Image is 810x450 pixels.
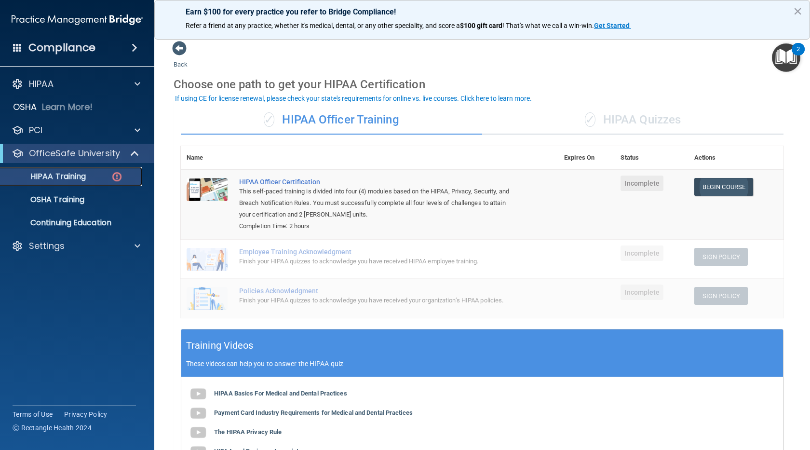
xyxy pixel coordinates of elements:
a: Settings [12,240,140,252]
button: Open Resource Center, 2 new notifications [772,43,800,72]
div: Choose one path to get your HIPAA Certification [174,70,791,98]
b: HIPAA Basics For Medical and Dental Practices [214,390,347,397]
th: Actions [688,146,783,170]
span: ! That's what we call a win-win. [502,22,594,29]
button: Close [793,3,802,19]
span: Incomplete [621,285,663,300]
div: Completion Time: 2 hours [239,220,510,232]
span: Ⓒ Rectangle Health 2024 [13,423,92,433]
div: Finish your HIPAA quizzes to acknowledge you have received your organization’s HIPAA policies. [239,295,510,306]
p: These videos can help you to answer the HIPAA quiz [186,360,778,368]
img: gray_youtube_icon.38fcd6cc.png [189,384,208,404]
p: Earn $100 for every practice you refer to Bridge Compliance! [186,7,779,16]
th: Name [181,146,233,170]
img: gray_youtube_icon.38fcd6cc.png [189,423,208,442]
img: PMB logo [12,10,143,29]
div: This self-paced training is divided into four (4) modules based on the HIPAA, Privacy, Security, ... [239,186,510,220]
p: HIPAA [29,78,54,90]
th: Status [615,146,688,170]
p: OSHA Training [6,195,84,205]
span: ✓ [585,112,595,127]
b: Payment Card Industry Requirements for Medical and Dental Practices [214,409,413,416]
p: OfficeSafe University [29,148,120,159]
div: 2 [796,49,800,62]
button: If using CE for license renewal, please check your state's requirements for online vs. live cours... [174,94,533,103]
div: Finish your HIPAA quizzes to acknowledge you have received HIPAA employee training. [239,256,510,267]
p: PCI [29,124,42,136]
strong: $100 gift card [460,22,502,29]
h5: Training Videos [186,337,254,354]
a: PCI [12,124,140,136]
p: Learn More! [42,101,93,113]
div: If using CE for license renewal, please check your state's requirements for online vs. live cours... [175,95,532,102]
div: HIPAA Quizzes [482,106,783,135]
a: Back [174,49,188,68]
a: Begin Course [694,178,753,196]
button: Sign Policy [694,287,748,305]
img: gray_youtube_icon.38fcd6cc.png [189,404,208,423]
h4: Compliance [28,41,95,55]
div: Policies Acknowledgment [239,287,510,295]
img: danger-circle.6113f641.png [111,171,123,183]
b: The HIPAA Privacy Rule [214,428,282,436]
a: Get Started [594,22,631,29]
th: Expires On [558,146,615,170]
a: HIPAA [12,78,140,90]
span: Incomplete [621,245,663,261]
a: Privacy Policy [64,409,108,419]
a: OfficeSafe University [12,148,140,159]
div: HIPAA Officer Training [181,106,482,135]
strong: Get Started [594,22,630,29]
span: Incomplete [621,176,663,191]
p: HIPAA Training [6,172,86,181]
span: ✓ [264,112,274,127]
button: Sign Policy [694,248,748,266]
div: Employee Training Acknowledgment [239,248,510,256]
a: HIPAA Officer Certification [239,178,510,186]
p: Settings [29,240,65,252]
span: Refer a friend at any practice, whether it's medical, dental, or any other speciality, and score a [186,22,460,29]
p: OSHA [13,101,37,113]
p: Continuing Education [6,218,138,228]
a: Terms of Use [13,409,53,419]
